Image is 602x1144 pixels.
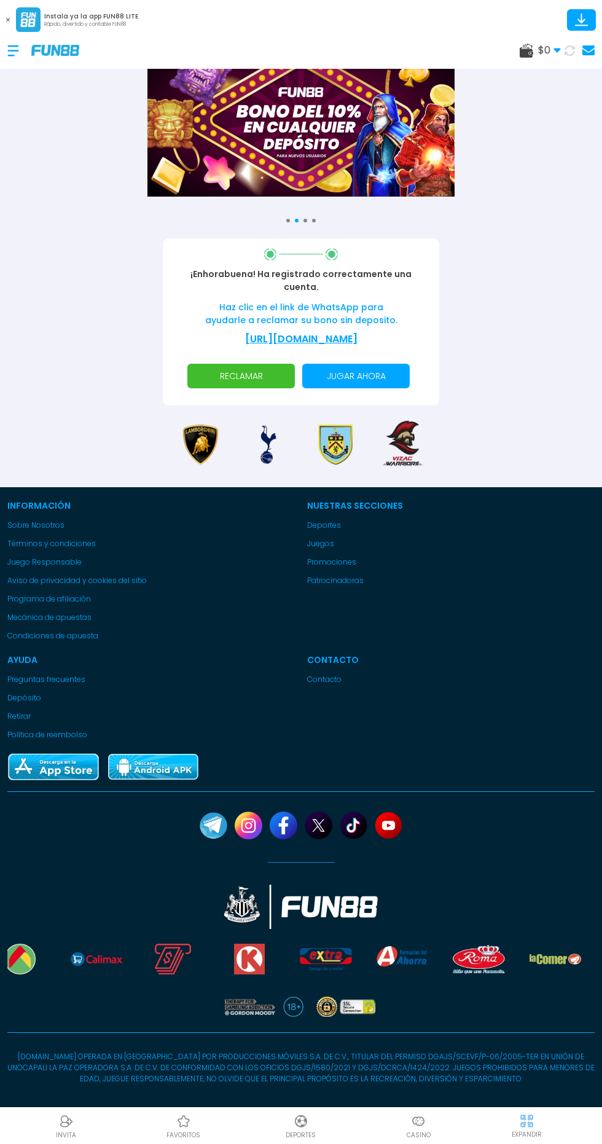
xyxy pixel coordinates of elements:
[7,557,295,568] a: Juego Responsable
[7,711,295,722] a: Retirar
[538,43,561,58] span: $ 0
[147,944,198,974] img: Cash
[223,997,276,1017] a: Read more about Gambling Therapy
[519,1113,534,1129] img: hide
[178,268,424,294] p: ¡Enhorabuena! Ha registrado correctamente una cuenta.
[307,500,595,512] p: Nuestras Secciones
[7,575,295,586] a: Aviso de privacidad y cookies del sitio
[407,1130,431,1140] p: Casino
[125,1112,242,1140] a: Casino FavoritosCasino Favoritosfavoritos
[223,997,276,1017] img: therapy for gaming addiction gordon moody
[7,500,295,512] p: Información
[7,1112,125,1140] a: ReferralReferralINVITA
[7,674,295,685] a: Preguntas frecuentes
[307,557,595,568] a: Promociones
[7,692,295,703] a: Depósito
[307,674,595,685] a: Contacto
[313,997,379,1017] img: SSL
[375,418,430,473] img: Sponsor
[187,364,295,388] button: RECLAMAR
[224,885,378,929] img: New Castle
[7,594,295,605] a: Programa de afiliación
[176,1114,191,1129] img: Casino Favoritos
[7,729,295,740] a: Política de reembolso
[307,538,334,549] button: Juegos
[240,418,295,473] img: Sponsor
[224,944,275,974] img: Circulok
[530,944,581,974] img: La Comer
[173,418,229,473] img: Sponsor
[31,45,79,55] img: Company Logo
[300,944,351,974] img: Extra
[107,753,199,782] img: Play Store
[512,1130,542,1139] p: EXPANDIR
[187,301,415,327] p: Haz clic en el link de WhatsApp para ayudarle a reclamar su bono sin deposito.
[7,630,295,641] a: Condiciones de apuesta
[44,21,138,28] p: Rápido, divertido y confiable FUN88
[7,520,295,531] a: Sobre Nosotros
[294,1114,308,1129] img: Deportes
[411,1114,426,1129] img: Casino
[7,1051,595,1084] p: [DOMAIN_NAME] OPERADA EN [GEOGRAPHIC_DATA] POR PRODUCCIONES MÓVILES S.A. DE C.V., TITULAR DEL PER...
[56,1130,76,1140] p: INVITA
[245,332,358,346] a: [URL][DOMAIN_NAME]
[59,1114,74,1129] img: Referral
[307,575,595,586] a: Patrocinadoras
[308,418,363,473] img: Sponsor
[286,1130,316,1140] p: Deportes
[283,997,303,1017] img: 18 plus
[307,654,595,667] p: Contacto
[453,944,504,974] img: Farmacia Roma
[7,654,295,667] p: Ayuda
[307,520,595,531] a: Deportes
[310,364,402,388] p: Jugar ahora
[71,944,122,974] img: Calimax
[16,7,41,32] img: App Logo
[7,612,295,623] a: Mecánica de apuestas
[360,1112,477,1140] a: CasinoCasinoCasino
[44,12,138,21] p: Instala ya la app FUN88 LITE
[377,944,428,974] img: Farmacias del Ahorro
[242,1112,359,1140] a: DeportesDeportesDeportes
[302,364,410,388] button: Jugar ahora
[7,538,295,549] a: Términos y condiciones
[166,1130,200,1140] p: favoritos
[147,43,455,197] img: Banner
[7,753,100,782] img: App Store
[195,364,287,388] p: RECLAMAR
